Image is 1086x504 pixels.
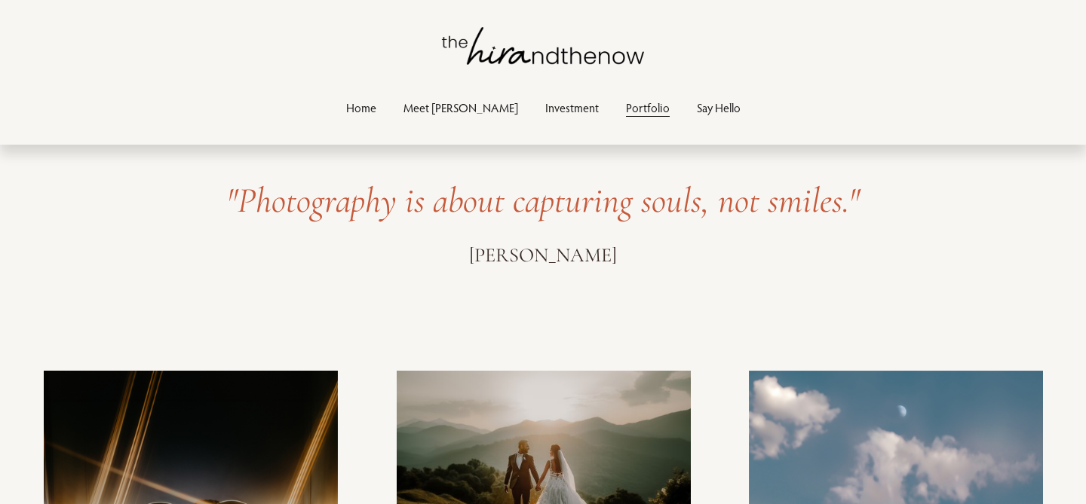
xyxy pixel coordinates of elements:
span: [PERSON_NAME] [469,243,617,267]
em: "Photography is about capturing souls, not smiles." [226,179,860,222]
a: Portfolio [626,97,670,118]
a: Investment [545,97,599,118]
a: Home [346,97,376,118]
img: thehirandthenow [442,27,644,65]
a: Say Hello [697,97,741,118]
a: Meet [PERSON_NAME] [403,97,518,118]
